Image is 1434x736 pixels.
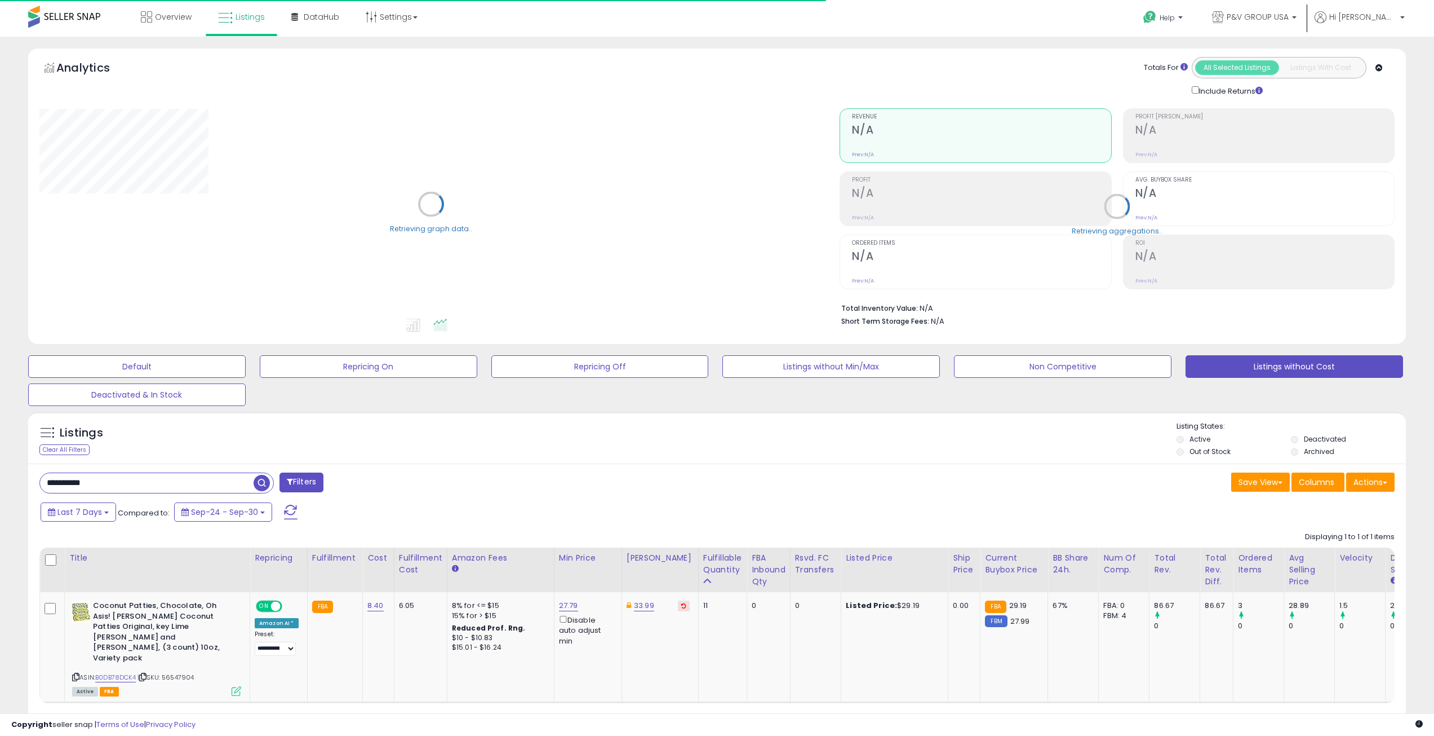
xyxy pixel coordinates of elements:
div: Avg Selling Price [1289,552,1330,588]
strong: Copyright [11,719,52,730]
button: Actions [1346,473,1395,492]
a: Help [1134,2,1194,37]
button: Save View [1231,473,1290,492]
div: 15% for > $15 [452,611,545,621]
span: | SKU: 56547904 [137,673,194,682]
span: Overview [155,11,192,23]
div: 0 [1154,621,1200,631]
a: Terms of Use [96,719,144,730]
button: Repricing On [260,355,477,378]
div: Fulfillable Quantity [703,552,742,576]
div: Amazon Fees [452,552,549,564]
button: Sep-24 - Sep-30 [174,503,272,522]
span: P&V GROUP USA [1227,11,1289,23]
b: Listed Price: [846,600,897,611]
span: All listings currently available for purchase on Amazon [72,687,98,697]
span: DataHub [304,11,339,23]
button: Filters [279,473,323,492]
i: Get Help [1143,10,1157,24]
a: 27.79 [559,600,578,611]
b: Coconut Patties, Chocolate, Oh Asis! [PERSON_NAME] Coconut Patties Original, key Lime [PERSON_NAM... [93,601,230,666]
div: 0 [795,601,833,611]
button: Listings With Cost [1278,60,1362,75]
button: Columns [1291,473,1344,492]
div: 11 [703,601,738,611]
div: 3 [1238,601,1284,611]
div: Rsvd. FC Transfers [795,552,837,576]
span: Listings [236,11,265,23]
div: 0.00 [953,601,971,611]
button: Deactivated & In Stock [28,384,246,406]
button: All Selected Listings [1195,60,1279,75]
button: Last 7 Days [41,503,116,522]
h5: Listings [60,425,103,441]
div: [PERSON_NAME] [627,552,694,564]
span: 27.99 [1010,616,1030,627]
span: ON [257,602,271,611]
button: Non Competitive [954,355,1171,378]
span: Help [1160,13,1175,23]
span: Hi [PERSON_NAME] [1329,11,1397,23]
div: Title [69,552,245,564]
div: Num of Comp. [1103,552,1144,576]
div: Retrieving aggregations.. [1072,226,1162,236]
div: Totals For [1144,63,1188,73]
button: Repricing Off [491,355,709,378]
div: Include Returns [1183,84,1276,97]
div: 0 [752,601,782,611]
div: 86.67 [1154,601,1200,611]
div: 86.67 [1205,601,1224,611]
div: seller snap | | [11,720,196,730]
div: FBM: 4 [1103,611,1140,621]
div: Clear All Filters [39,444,90,455]
div: Fulfillment Cost [399,552,442,576]
div: Retrieving graph data.. [390,223,472,233]
small: FBA [985,601,1006,613]
div: Ordered Items [1238,552,1279,576]
div: Total Rev. [1154,552,1195,576]
div: Repricing [255,552,303,564]
span: Columns [1299,477,1334,488]
div: Listed Price [846,552,943,564]
span: OFF [281,602,299,611]
label: Archived [1304,447,1334,456]
small: FBA [312,601,333,613]
div: Amazon AI * [255,618,299,628]
span: Compared to: [118,508,170,518]
label: Deactivated [1304,434,1346,444]
div: 1.5 [1339,601,1385,611]
div: Total Rev. Diff. [1205,552,1228,588]
a: B0DB78DCK4 [95,673,136,682]
div: Displaying 1 to 1 of 1 items [1305,532,1395,543]
span: Sep-24 - Sep-30 [191,506,258,518]
div: 6.05 [399,601,438,611]
a: 8.40 [367,600,384,611]
div: Current Buybox Price [985,552,1043,576]
div: $29.19 [846,601,939,611]
div: BB Share 24h. [1053,552,1094,576]
button: Default [28,355,246,378]
div: FBA: 0 [1103,601,1140,611]
div: Disable auto adjust min [559,614,613,646]
b: Reduced Prof. Rng. [452,623,526,633]
div: $15.01 - $16.24 [452,643,545,653]
div: Days In Stock [1390,552,1431,576]
small: Amazon Fees. [452,564,459,574]
p: Listing States: [1176,421,1406,432]
img: 51IyumbkYaL._SL40_.jpg [72,601,90,623]
div: FBA inbound Qty [752,552,785,588]
small: Days In Stock. [1390,576,1397,586]
a: Privacy Policy [146,719,196,730]
div: 67% [1053,601,1090,611]
h5: Analytics [56,60,132,78]
div: 0 [1238,621,1284,631]
div: 0 [1289,621,1334,631]
div: Cost [367,552,389,564]
button: Listings without Min/Max [722,355,940,378]
div: Fulfillment [312,552,358,564]
div: 0 [1339,621,1385,631]
div: Ship Price [953,552,975,576]
button: Listings without Cost [1186,355,1403,378]
div: ASIN: [72,601,241,695]
span: FBA [100,687,119,697]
